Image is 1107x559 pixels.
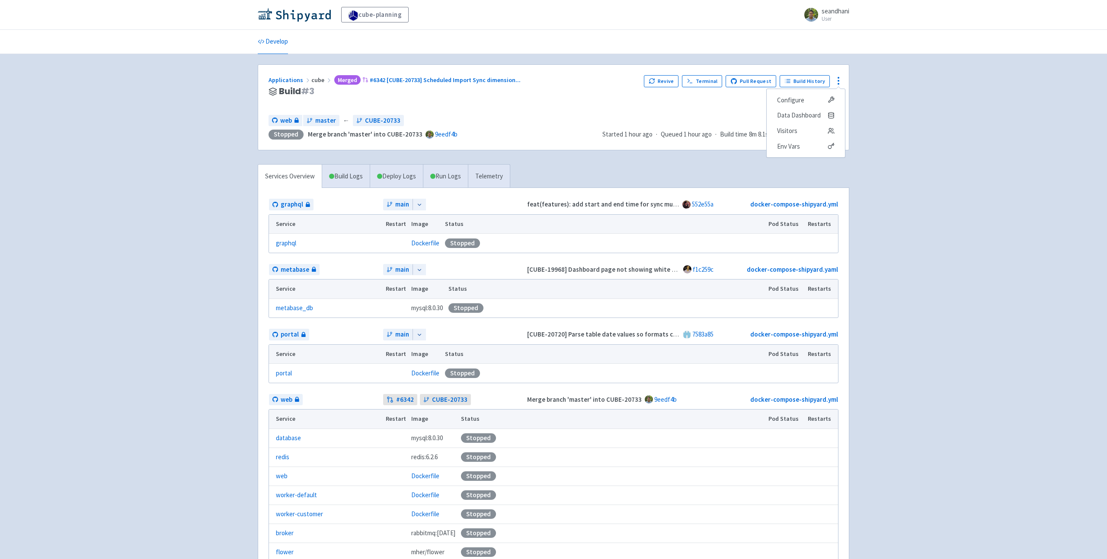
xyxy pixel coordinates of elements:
th: Pod Status [766,279,805,299]
a: portal [276,368,292,378]
a: metabase [269,264,320,276]
div: · · · [602,130,838,140]
a: Pull Request [726,75,776,87]
th: Restarts [805,215,838,234]
th: Restart [383,279,409,299]
span: mysql:8.0.30 [411,303,443,313]
a: Build Logs [322,165,370,188]
div: Stopped [445,238,480,248]
a: master [303,115,339,127]
span: CUBE-20733 [365,116,400,126]
th: Service [269,345,383,364]
a: cube-planning [341,7,409,22]
a: redis [276,452,289,462]
span: web [280,116,292,126]
a: main [383,329,413,340]
time: 1 hour ago [624,130,653,138]
th: Restart [383,345,409,364]
th: Service [269,279,383,299]
div: Stopped [461,452,496,462]
a: Deploy Logs [370,165,423,188]
a: 552e55a [692,200,713,208]
a: portal [269,329,309,340]
a: 7583a85 [692,330,713,338]
a: Merged#6342 [CUBE-20733] Scheduled Import Sync dimension... [333,76,522,84]
th: Status [458,410,766,429]
span: CUBE-20733 [432,395,467,405]
th: Image [409,279,446,299]
a: worker-default [276,490,317,500]
th: Restart [383,215,409,234]
a: Telemetry [468,165,510,188]
th: Restarts [805,345,838,364]
a: 9eedf4b [654,395,677,403]
th: Status [442,345,766,364]
strong: [CUBE-19968] Dashboard page not showing white background (#83) [527,265,723,273]
span: # 3 [301,85,314,97]
th: Restart [383,410,409,429]
div: Stopped [461,547,496,557]
a: Visitors [767,123,845,139]
th: Service [269,215,383,234]
a: graphql [269,199,314,210]
small: User [822,16,849,22]
th: Pod Status [766,410,805,429]
a: docker-compose-shipyard.yml [750,330,838,338]
strong: Merge branch 'master' into CUBE-20733 [527,395,642,403]
a: Dockerfile [411,491,439,499]
a: Services Overview [258,165,322,188]
div: Stopped [461,528,496,538]
span: ← [343,116,349,126]
span: Build [279,86,314,96]
span: Env Vars [777,140,800,152]
span: #6342 [CUBE-20733] Scheduled Import Sync dimension ... [370,76,521,84]
a: docker-compose-shipyard.yaml [747,265,838,273]
span: cube [311,76,333,84]
strong: # 6342 [396,395,414,405]
th: Status [446,279,766,299]
span: main [395,200,409,210]
a: worker-customer [276,509,323,519]
span: graphql [281,200,303,210]
th: Pod Status [766,345,805,364]
span: rabbitmq:[DATE] [411,528,455,538]
span: metabase [281,265,309,275]
div: Stopped [269,130,304,140]
span: mysql:8.0.30 [411,433,443,443]
div: Stopped [461,490,496,500]
div: Stopped [445,368,480,378]
time: 1 hour ago [684,130,712,138]
span: Started [602,130,653,138]
th: Image [409,410,458,429]
a: Run Logs [423,165,468,188]
span: master [315,116,336,126]
a: CUBE-20733 [420,394,471,406]
a: web [269,115,302,127]
th: Image [409,215,442,234]
a: 9eedf4b [435,130,458,138]
th: Status [442,215,766,234]
th: Restarts [805,410,838,429]
span: 8m 8.1s [749,130,768,140]
a: database [276,433,301,443]
div: Stopped [448,303,483,313]
strong: [CUBE-20720] Parse table date values so formats can be applied correctly (#1431) [527,330,761,338]
a: broker [276,528,294,538]
div: Stopped [461,433,496,443]
a: metabase_db [276,303,313,313]
a: Data Dashboard [767,108,845,123]
a: CUBE-20733 [353,115,404,127]
a: graphql [276,238,296,248]
a: Build History [780,75,830,87]
span: mher/flower [411,547,445,557]
a: seandhani User [799,8,849,22]
a: Dockerfile [411,239,439,247]
span: Queued [661,130,712,138]
span: main [395,330,409,340]
span: redis:6.2.6 [411,452,438,462]
a: Configure [767,92,845,108]
a: Applications [269,76,311,84]
a: web [269,394,303,406]
a: Dockerfile [411,510,439,518]
a: flower [276,547,294,557]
